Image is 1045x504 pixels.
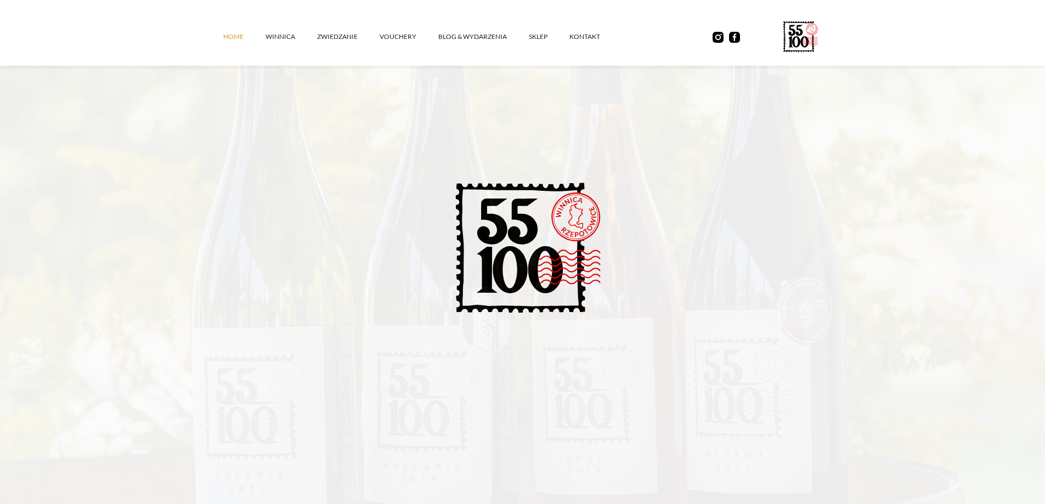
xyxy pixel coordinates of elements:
[380,20,438,53] a: vouchery
[317,20,380,53] a: ZWIEDZANIE
[266,20,317,53] a: winnica
[438,20,529,53] a: Blog & Wydarzenia
[529,20,569,53] a: SKLEP
[223,20,266,53] a: Home
[569,20,622,53] a: kontakt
